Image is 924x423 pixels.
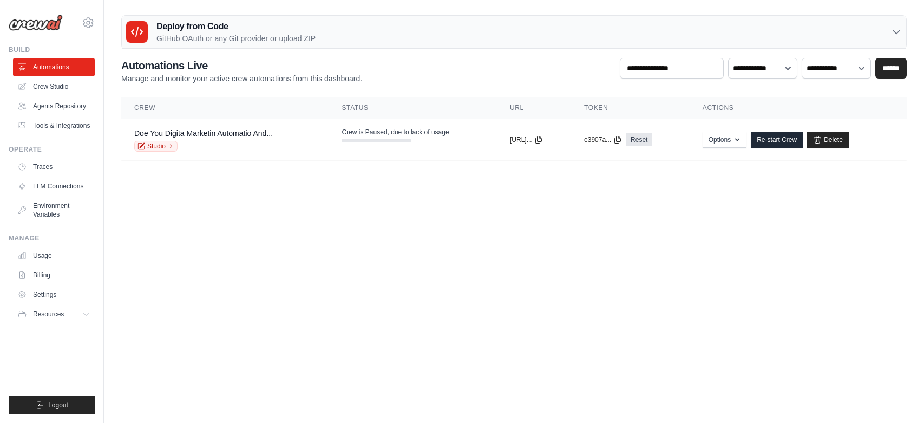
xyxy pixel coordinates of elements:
[156,33,316,44] p: GitHub OAuth or any Git provider or upload ZIP
[9,396,95,414] button: Logout
[13,97,95,115] a: Agents Repository
[9,234,95,243] div: Manage
[121,97,329,119] th: Crew
[13,78,95,95] a: Crew Studio
[156,20,316,33] h3: Deploy from Code
[13,58,95,76] a: Automations
[13,266,95,284] a: Billing
[9,15,63,31] img: Logo
[751,132,803,148] a: Re-start Crew
[571,97,690,119] th: Token
[497,97,571,119] th: URL
[703,132,746,148] button: Options
[33,310,64,318] span: Resources
[121,73,362,84] p: Manage and monitor your active crew automations from this dashboard.
[13,286,95,303] a: Settings
[13,197,95,223] a: Environment Variables
[13,117,95,134] a: Tools & Integrations
[807,132,849,148] a: Delete
[134,129,273,138] a: Doe You Digita Marketin Automatio And...
[9,45,95,54] div: Build
[626,133,652,146] a: Reset
[13,178,95,195] a: LLM Connections
[13,158,95,175] a: Traces
[9,145,95,154] div: Operate
[13,247,95,264] a: Usage
[121,58,362,73] h2: Automations Live
[329,97,497,119] th: Status
[48,401,68,409] span: Logout
[13,305,95,323] button: Resources
[584,135,622,144] button: e3907a...
[134,141,178,152] a: Studio
[690,97,907,119] th: Actions
[342,128,449,136] span: Crew is Paused, due to lack of usage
